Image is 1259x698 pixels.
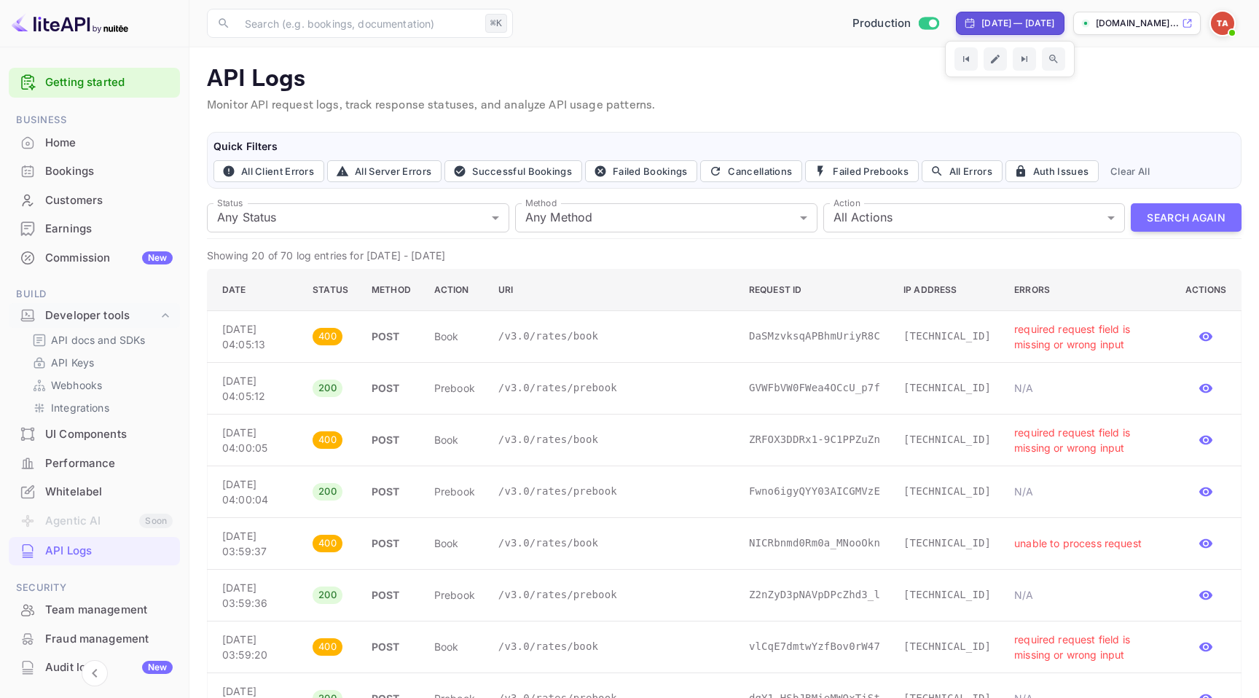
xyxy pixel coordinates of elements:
[525,197,557,209] label: Method
[9,157,180,186] div: Bookings
[142,251,173,264] div: New
[981,17,1054,30] div: [DATE] — [DATE]
[9,478,180,506] div: Whitelabel
[207,203,509,232] div: Any Status
[834,197,860,209] label: Action
[9,244,180,271] a: CommissionNew
[45,74,173,91] a: Getting started
[26,329,174,350] div: API docs and SDKs
[12,12,128,35] img: LiteAPI logo
[903,329,991,344] p: [TECHNICAL_ID]
[213,138,1235,154] h6: Quick Filters
[222,425,289,455] p: [DATE] 04:00:05
[922,160,1003,182] button: All Errors
[45,631,173,648] div: Fraud management
[9,450,180,478] div: Performance
[9,420,180,449] div: UI Components
[360,269,423,310] th: Method
[1014,587,1162,603] p: N/A
[45,455,173,472] div: Performance
[498,639,726,654] p: /v3.0/rates/book
[45,426,173,443] div: UI Components
[9,537,180,565] div: API Logs
[372,329,411,344] p: POST
[222,528,289,559] p: [DATE] 03:59:37
[700,160,802,182] button: Cancellations
[9,303,180,329] div: Developer tools
[372,639,411,654] p: POST
[301,269,360,310] th: Status
[1042,47,1065,71] button: Zoom out time range
[9,286,180,302] span: Build
[313,536,342,551] span: 400
[26,397,174,418] div: Integrations
[45,484,173,501] div: Whitelabel
[498,380,726,396] p: /v3.0/rates/prebook
[487,269,737,310] th: URI
[327,160,442,182] button: All Server Errors
[434,380,475,396] p: prebook
[9,157,180,184] a: Bookings
[9,187,180,213] a: Customers
[222,477,289,507] p: [DATE] 04:00:04
[9,654,180,682] div: Audit logsNew
[749,484,880,499] p: Fwno6igyQYY03AICGMVzE
[1014,484,1162,499] p: N/A
[585,160,698,182] button: Failed Bookings
[498,587,726,603] p: /v3.0/rates/prebook
[9,215,180,243] div: Earnings
[903,536,991,551] p: [TECHNICAL_ID]
[805,160,919,182] button: Failed Prebooks
[372,536,411,551] p: POST
[1014,425,1162,455] p: required request field is missing or wrong input
[823,203,1126,232] div: All Actions
[1014,321,1162,352] p: required request field is missing or wrong input
[236,9,479,38] input: Search (e.g. bookings, documentation)
[749,587,880,603] p: Z2nZyD3pNAVpDPcZhd3_l
[32,400,168,415] a: Integrations
[1174,269,1241,310] th: Actions
[213,160,324,182] button: All Client Errors
[9,68,180,98] div: Getting started
[222,632,289,662] p: [DATE] 03:59:20
[32,377,168,393] a: Webhooks
[82,660,108,686] button: Collapse navigation
[9,654,180,681] a: Audit logsNew
[1003,269,1174,310] th: Errors
[45,307,158,324] div: Developer tools
[9,596,180,623] a: Team management
[737,269,892,310] th: Request ID
[9,450,180,477] a: Performance
[9,129,180,157] div: Home
[142,661,173,674] div: New
[498,484,726,499] p: /v3.0/rates/prebook
[26,352,174,373] div: API Keys
[9,129,180,156] a: Home
[749,432,880,447] p: ZRFOX3DDRx1-9C1PPZuZn
[217,197,243,209] label: Status
[749,536,880,551] p: NICRbnmd0Rm0a_MNooOkn
[498,536,726,551] p: /v3.0/rates/book
[9,580,180,596] span: Security
[51,400,109,415] p: Integrations
[32,332,168,348] a: API docs and SDKs
[45,221,173,238] div: Earnings
[749,329,880,344] p: DaSMzvksqAPBhmUriyR8C
[9,625,180,654] div: Fraud management
[45,659,173,676] div: Audit logs
[485,14,507,33] div: ⌘K
[45,192,173,209] div: Customers
[434,587,475,603] p: prebook
[222,373,289,404] p: [DATE] 04:05:12
[313,329,342,344] span: 400
[9,537,180,564] a: API Logs
[208,269,302,310] th: Date
[9,420,180,447] a: UI Components
[1211,12,1234,35] img: travel agency
[903,380,991,396] p: [TECHNICAL_ID]
[1131,203,1242,232] button: Search Again
[222,321,289,352] p: [DATE] 04:05:13
[498,432,726,447] p: /v3.0/rates/book
[372,380,411,396] p: POST
[372,587,411,603] p: POST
